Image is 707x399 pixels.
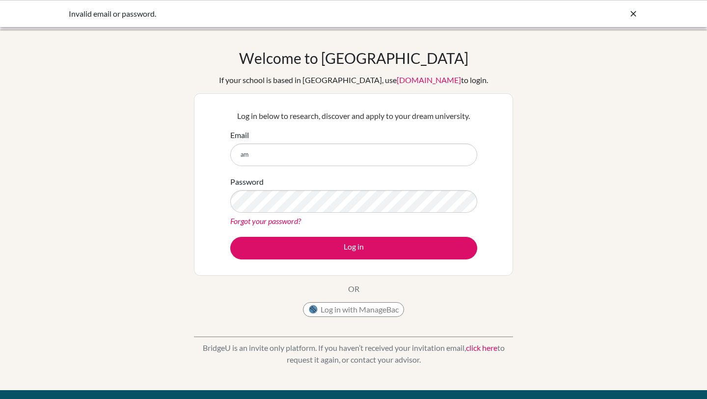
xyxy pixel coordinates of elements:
[230,176,264,188] label: Password
[69,8,491,20] div: Invalid email or password.
[348,283,359,295] p: OR
[466,343,497,352] a: click here
[303,302,404,317] button: Log in with ManageBac
[239,49,468,67] h1: Welcome to [GEOGRAPHIC_DATA]
[230,237,477,259] button: Log in
[230,129,249,141] label: Email
[219,74,488,86] div: If your school is based in [GEOGRAPHIC_DATA], use to login.
[397,75,461,85] a: [DOMAIN_NAME]
[230,216,301,226] a: Forgot your password?
[194,342,513,366] p: BridgeU is an invite only platform. If you haven’t received your invitation email, to request it ...
[230,110,477,122] p: Log in below to research, discover and apply to your dream university.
